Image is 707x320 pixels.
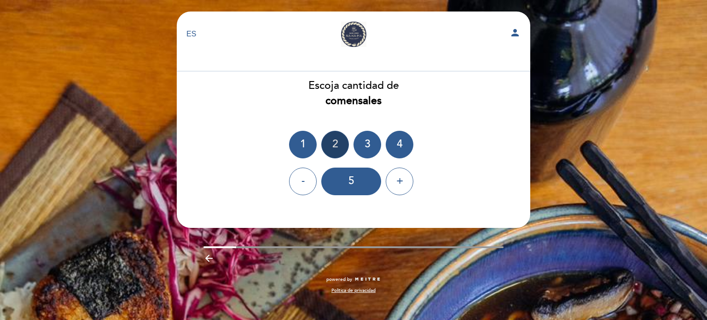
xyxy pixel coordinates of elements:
[510,27,521,38] i: person
[325,94,382,107] b: comensales
[386,168,413,195] div: +
[296,22,411,47] a: [PERSON_NAME]
[354,277,381,282] img: MEITRE
[353,131,381,158] div: 3
[321,168,381,195] div: 5
[176,78,531,109] div: Escoja cantidad de
[326,276,381,283] a: powered by
[321,131,349,158] div: 2
[326,276,352,283] span: powered by
[510,27,521,41] button: person
[289,131,317,158] div: 1
[331,287,376,294] a: Política de privacidad
[289,168,317,195] div: -
[386,131,413,158] div: 4
[203,253,214,264] i: arrow_backward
